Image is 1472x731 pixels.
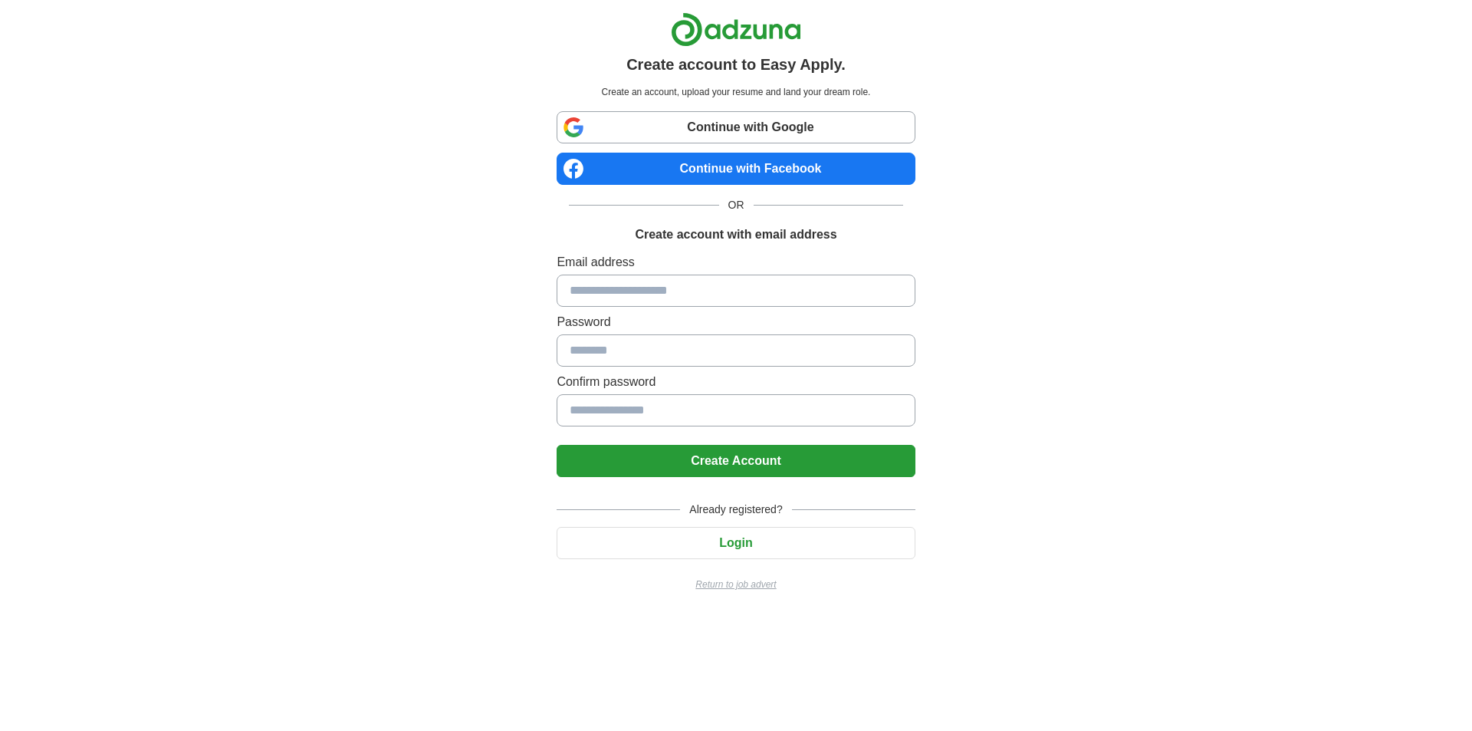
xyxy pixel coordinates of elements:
[719,197,754,213] span: OR
[635,226,836,244] h1: Create account with email address
[560,85,912,99] p: Create an account, upload your resume and land your dream role.
[626,53,846,76] h1: Create account to Easy Apply.
[557,253,915,272] label: Email address
[557,578,915,591] a: Return to job advert
[680,502,791,518] span: Already registered?
[557,373,915,391] label: Confirm password
[671,12,801,47] img: Adzuna logo
[557,313,915,331] label: Password
[557,536,915,549] a: Login
[557,111,915,143] a: Continue with Google
[557,445,915,477] button: Create Account
[557,527,915,559] button: Login
[557,153,915,185] a: Continue with Facebook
